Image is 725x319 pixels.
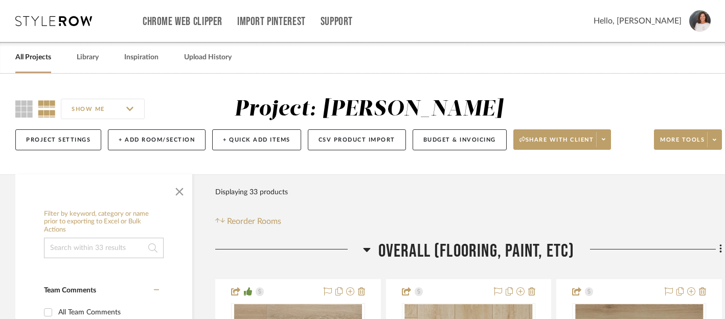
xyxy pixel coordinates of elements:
button: Reorder Rooms [215,215,281,227]
button: CSV Product Import [308,129,406,150]
a: Import Pinterest [237,17,306,26]
img: avatar [689,10,711,32]
a: Inspiration [124,51,158,64]
span: Team Comments [44,287,96,294]
div: Project: [PERSON_NAME] [234,99,503,120]
span: Hello, [PERSON_NAME] [594,15,682,27]
button: Budget & Invoicing [413,129,507,150]
a: Upload History [184,51,232,64]
span: Share with client [519,136,594,151]
div: Displaying 33 products [215,182,288,202]
a: Library [77,51,99,64]
span: Overall (flooring, paint, etc) [378,240,575,262]
button: + Add Room/Section [108,129,206,150]
a: Support [321,17,353,26]
button: Close [169,179,190,200]
button: More tools [654,129,722,150]
input: Search within 33 results [44,238,164,258]
a: All Projects [15,51,51,64]
span: More tools [660,136,705,151]
button: Project Settings [15,129,101,150]
span: Reorder Rooms [227,215,281,227]
button: Share with client [513,129,611,150]
button: + Quick Add Items [212,129,301,150]
a: Chrome Web Clipper [143,17,222,26]
h6: Filter by keyword, category or name prior to exporting to Excel or Bulk Actions [44,210,164,234]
